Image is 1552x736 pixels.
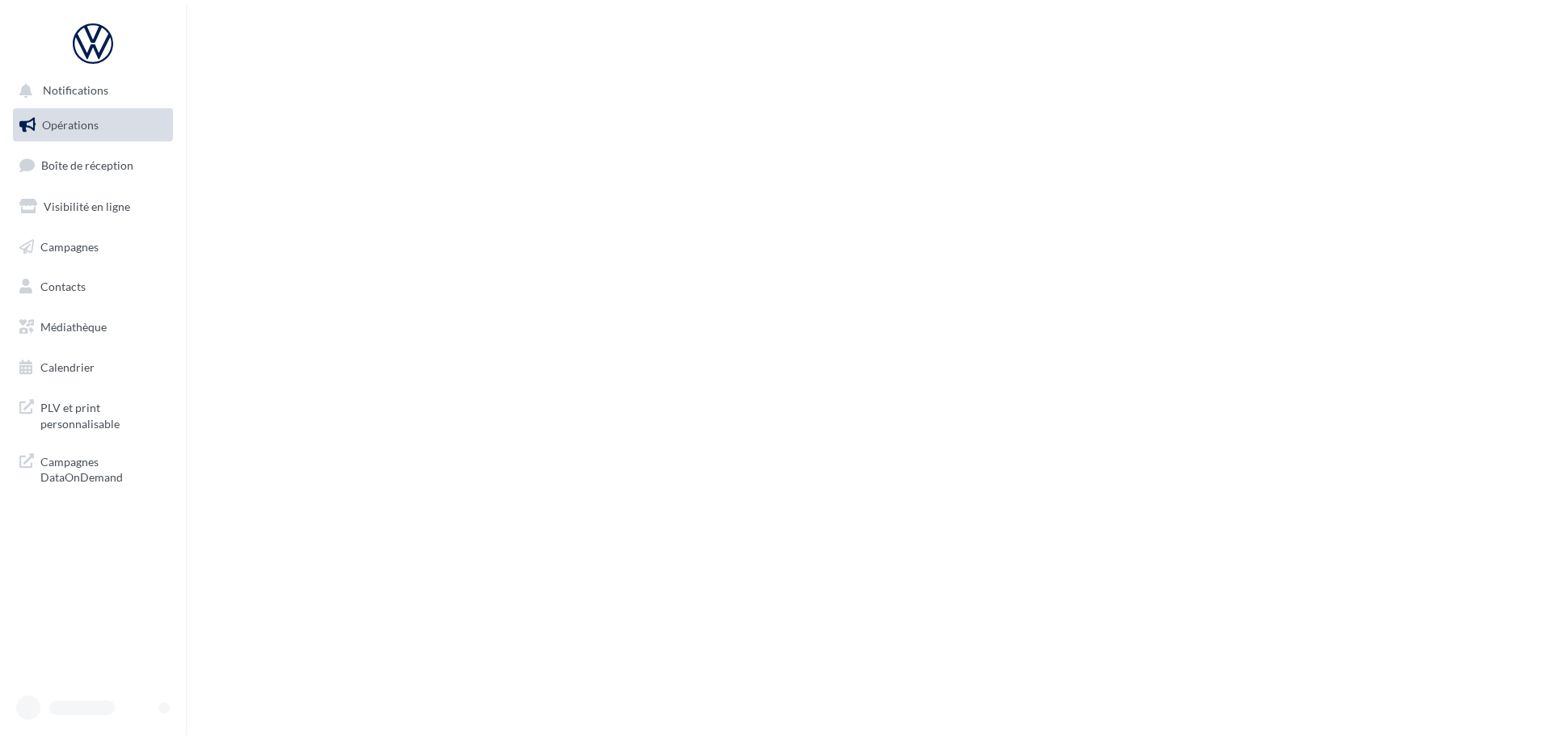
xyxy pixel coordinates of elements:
a: Opérations [10,108,176,142]
span: Campagnes DataOnDemand [40,451,167,486]
a: Boîte de réception [10,148,176,183]
a: Campagnes [10,230,176,264]
a: Calendrier [10,351,176,385]
a: Médiathèque [10,310,176,344]
a: PLV et print personnalisable [10,390,176,438]
span: Campagnes [40,239,99,253]
a: Contacts [10,270,176,304]
span: Visibilité en ligne [44,200,130,213]
span: Contacts [40,280,86,293]
a: Visibilité en ligne [10,190,176,224]
span: Boîte de réception [41,158,133,172]
span: Calendrier [40,360,95,374]
span: Notifications [43,84,108,98]
a: Campagnes DataOnDemand [10,444,176,492]
span: PLV et print personnalisable [40,397,167,431]
span: Médiathèque [40,320,107,334]
span: Opérations [42,118,99,132]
